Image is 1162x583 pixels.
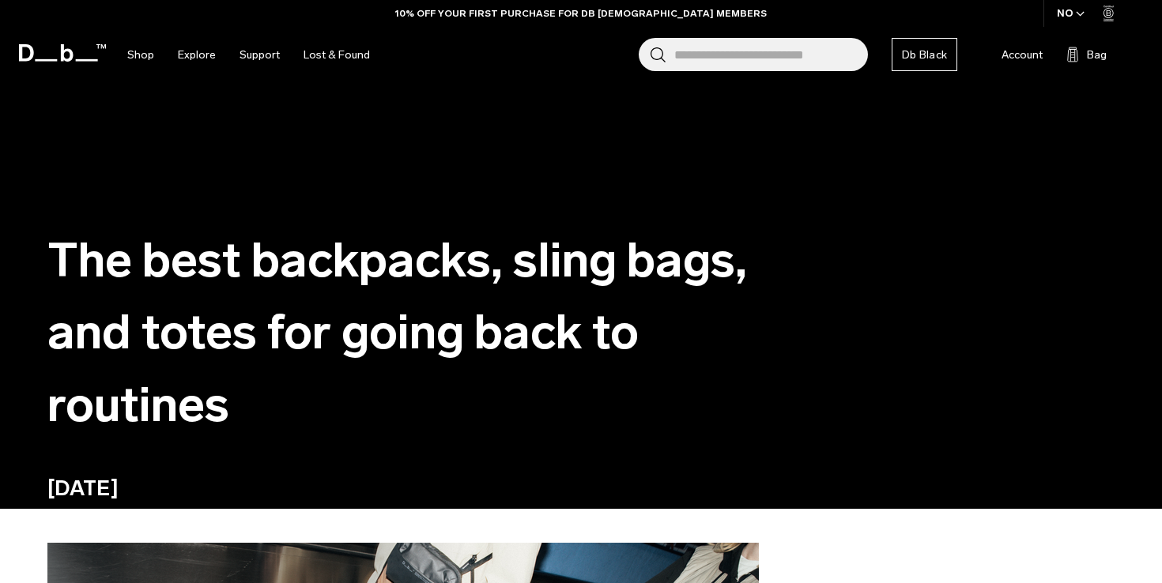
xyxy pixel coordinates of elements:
[178,27,216,83] a: Explore
[240,27,280,83] a: Support
[395,6,767,21] a: 10% OFF YOUR FIRST PURCHASE FOR DB [DEMOGRAPHIC_DATA] MEMBERS
[1002,47,1043,63] span: Account
[127,27,154,83] a: Shop
[1087,47,1107,63] span: Bag
[47,472,119,504] h3: [DATE]
[981,45,1043,64] a: Account
[47,224,759,441] h1: The best backpacks, sling bags, and totes for going back to routines
[304,27,370,83] a: Lost & Found
[1066,45,1107,64] button: Bag
[115,27,382,83] nav: Main Navigation
[892,38,957,71] a: Db Black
